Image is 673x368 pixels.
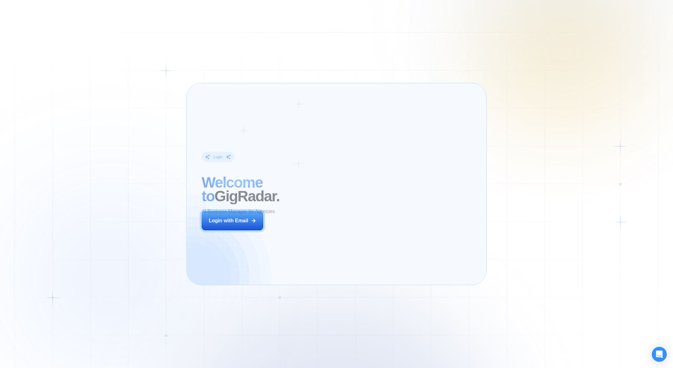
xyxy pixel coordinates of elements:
h2: ‍ GigRadar. [202,176,330,203]
div: [PERSON_NAME] [371,218,418,224]
span: Welcome to [202,174,263,204]
div: Login [213,154,222,159]
div: Digital Agency [383,226,411,231]
p: Previously, we had a 5% to 7% reply rate on Upwork, but now our sales increased by 17%-20%. This ... [350,238,466,265]
p: AI Business Manager for Agencies [202,208,275,215]
h2: The next generation of lead generation. [343,177,474,205]
div: Login with Email [209,217,248,224]
div: CEO [371,226,380,231]
div: Open Intercom Messenger [652,347,667,362]
button: Login with Email [202,211,263,230]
